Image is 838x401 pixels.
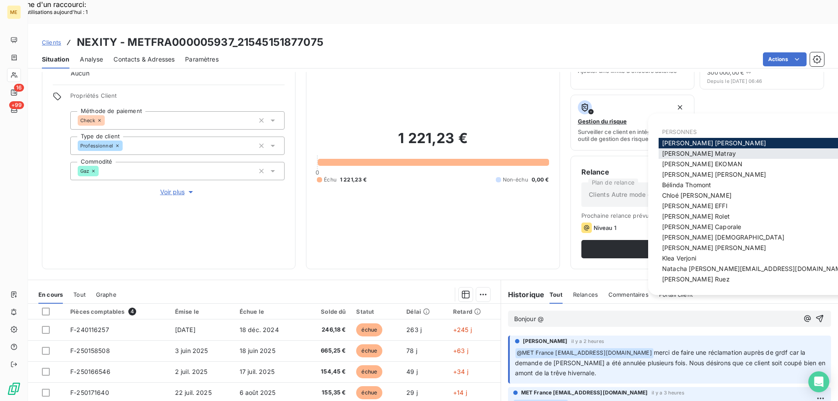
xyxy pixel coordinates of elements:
span: Aucun [71,69,89,78]
span: 2 juil. 2025 [175,368,208,375]
span: +245 j [453,326,472,333]
h6: Relance [581,167,813,177]
button: Relancer [581,240,796,258]
input: Ajouter une valeur [99,167,106,175]
span: Chloé [PERSON_NAME] [662,192,732,199]
div: Pièces comptables [70,308,165,315]
div: Retard [453,308,495,315]
button: Gestion du risqueSurveiller ce client en intégrant votre outil de gestion des risques client. [570,95,695,151]
span: [PERSON_NAME] Ruez [662,275,730,283]
div: Open Intercom Messenger [808,371,829,392]
span: [PERSON_NAME] [PERSON_NAME] [662,171,766,178]
span: il y a 2 heures [571,339,604,344]
span: Graphe [96,291,117,298]
div: Délai [406,308,443,315]
span: Commentaires [608,291,649,298]
span: Tout [550,291,563,298]
span: Analyse [80,55,103,64]
span: 17 juil. 2025 [240,368,275,375]
span: échue [356,323,382,336]
div: Statut [356,308,396,315]
input: Ajouter une valeur [105,117,112,124]
h3: NEXITY - METFRA000005937_21545151877075 [77,34,323,50]
span: 49 j [406,368,418,375]
button: Actions [763,52,807,66]
span: 18 juin 2025 [240,347,275,354]
span: Paramètres [185,55,219,64]
span: Prochaine relance prévue depuis le [581,212,813,219]
span: +99 [9,101,24,109]
span: échue [356,386,382,399]
span: Check [80,118,95,123]
span: 263 j [406,326,422,333]
span: 22 juil. 2025 [175,389,212,396]
span: [PERSON_NAME] [523,337,568,345]
span: @ MET France [EMAIL_ADDRESS][DOMAIN_NAME] [515,348,653,358]
span: Contacts & Adresses [113,55,175,64]
span: Bélinda Thomont [662,181,711,189]
a: +99 [7,103,21,117]
div: Échue le [240,308,297,315]
span: 0,00 € [532,176,549,184]
span: 29 j [406,389,418,396]
span: F-250158508 [70,347,110,354]
a: Clients [42,38,61,47]
span: 3 juin 2025 [175,347,208,354]
span: [PERSON_NAME] EFFI [662,202,728,209]
span: [PERSON_NAME] Caporale [662,223,741,230]
span: Tout [73,291,86,298]
span: 0 [316,169,319,176]
span: Gestion du risque [578,118,627,125]
span: Surveiller ce client en intégrant votre outil de gestion des risques client. [578,128,687,142]
span: il y a 3 heures [652,390,684,395]
span: Relances [573,291,598,298]
span: 1 221,23 € [340,176,367,184]
h2: 1 221,23 € [317,130,549,156]
span: [PERSON_NAME] Rolet [662,212,730,220]
span: 665,25 € [308,346,346,355]
span: [PERSON_NAME] [PERSON_NAME] [662,139,766,147]
input: Ajouter une valeur [123,142,130,150]
span: En cours [38,291,63,298]
span: MET France [EMAIL_ADDRESS][DOMAIN_NAME] [521,389,648,397]
span: Professionnel [80,143,113,148]
span: 78 j [406,347,417,354]
span: +14 j [453,389,467,396]
button: Voir plus [70,187,285,197]
span: Niveau 1 [594,224,616,231]
span: F-250166546 [70,368,110,375]
span: 155,35 € [308,388,346,397]
span: 18 déc. 2024 [240,326,279,333]
span: +63 j [453,347,468,354]
span: 300 000,00 € [707,69,744,76]
img: Logo LeanPay [7,382,21,396]
span: 4 [128,308,136,315]
span: 154,45 € [308,367,346,376]
span: [PERSON_NAME] [DEMOGRAPHIC_DATA] [662,233,784,241]
span: [PERSON_NAME] EKOMAN [662,160,742,168]
span: échue [356,344,382,357]
span: [PERSON_NAME] Matray [662,150,736,157]
span: F-250171640 [70,389,109,396]
span: Depuis le [DATE] 06:46 [707,79,817,84]
span: Non-échu [503,176,528,184]
a: 16 [7,86,21,99]
span: 246,18 € [308,326,346,334]
span: 16 [14,84,24,92]
span: Klea Verjoni [662,254,696,262]
span: F-240116257 [70,326,109,333]
span: Situation [42,55,69,64]
div: Solde dû [308,308,346,315]
span: merci de faire une réclamation auprès de grdf car la demande de [PERSON_NAME] a été annulée plusi... [515,349,827,377]
span: Échu [324,176,337,184]
span: 6 août 2025 [240,389,276,396]
span: Voir plus [160,188,195,196]
span: [DATE] [175,326,196,333]
h6: Historique [501,289,545,300]
span: Clients [42,39,61,46]
span: [PERSON_NAME] [PERSON_NAME] [662,244,766,251]
span: Gaz [80,168,89,174]
div: Émise le [175,308,229,315]
span: Propriétés Client [70,92,285,104]
span: Clients Autre mode de paiement [589,190,685,199]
